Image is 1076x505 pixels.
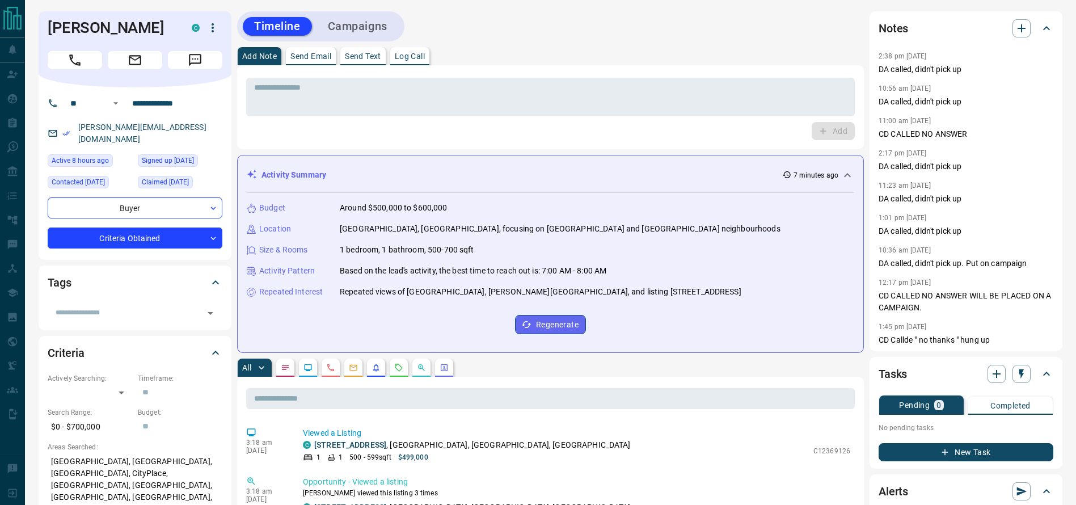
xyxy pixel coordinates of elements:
p: 10:36 am [DATE] [879,246,931,254]
p: CD CALLED NO ANSWER [879,128,1053,140]
p: CD CALLED NO ANSWER WILL BE PLACED ON A CAMPAIGN. [879,290,1053,314]
p: Pending [899,401,930,409]
svg: Agent Actions [440,363,449,372]
p: Repeated views of [GEOGRAPHIC_DATA], [PERSON_NAME][GEOGRAPHIC_DATA], and listing [STREET_ADDRESS] [340,286,741,298]
div: condos.ca [192,24,200,32]
div: Tue Sep 30 2025 [48,176,132,192]
div: Tags [48,269,222,296]
span: Signed up [DATE] [142,155,194,166]
button: Timeline [243,17,312,36]
p: Actively Searching: [48,373,132,384]
p: Send Text [345,52,381,60]
span: Active 8 hours ago [52,155,109,166]
p: 0 [936,401,941,409]
p: Activity Summary [261,169,326,181]
a: [STREET_ADDRESS] [314,440,386,449]
p: DA called, didn't pick up [879,225,1053,237]
p: Based on the lead's activity, the best time to reach out is: 7:00 AM - 8:00 AM [340,265,606,277]
svg: Emails [349,363,358,372]
p: All [242,364,251,372]
p: 3:18 am [246,439,286,447]
p: Location [259,223,291,235]
p: Repeated Interest [259,286,323,298]
p: 11:23 am [DATE] [879,182,931,190]
p: 1:01 pm [DATE] [879,214,927,222]
h2: Notes [879,19,908,37]
p: $0 - $700,000 [48,418,132,436]
p: No pending tasks [879,419,1053,436]
p: DA called, didn't pick up. Put on campaign [879,258,1053,270]
button: Open [109,96,123,110]
p: 2:38 pm [DATE] [879,52,927,60]
p: [GEOGRAPHIC_DATA], [GEOGRAPHIC_DATA], focusing on [GEOGRAPHIC_DATA] and [GEOGRAPHIC_DATA] neighbo... [340,223,780,235]
p: [DATE] [246,495,286,503]
p: 1:45 pm [DATE] [879,323,927,331]
div: Notes [879,15,1053,42]
p: Viewed a Listing [303,427,850,439]
span: Email [108,51,162,69]
svg: Opportunities [417,363,426,372]
span: Claimed [DATE] [142,176,189,188]
div: Tue Oct 14 2025 [48,154,132,170]
p: Search Range: [48,407,132,418]
p: Size & Rooms [259,244,308,256]
h1: [PERSON_NAME] [48,19,175,37]
div: Tue Mar 22 2022 [138,176,222,192]
p: DA called, didn't pick up [879,96,1053,108]
p: Around $500,000 to $600,000 [340,202,448,214]
div: Tasks [879,360,1053,388]
p: CD Callde " no thanks " hung up [879,334,1053,346]
p: DA called, didn't pick up [879,161,1053,172]
p: Add Note [242,52,277,60]
p: 2:17 pm [DATE] [879,149,927,157]
p: 1 [317,452,320,462]
div: Alerts [879,478,1053,505]
p: [PERSON_NAME] viewed this listing 3 times [303,488,850,498]
p: DA called, didn't pick up [879,193,1053,205]
div: Wed Feb 08 2017 [138,154,222,170]
h2: Alerts [879,482,908,500]
svg: Email Verified [62,129,70,137]
p: $499,000 [398,452,428,462]
p: 10:56 am [DATE] [879,85,931,92]
div: Buyer [48,197,222,218]
p: , [GEOGRAPHIC_DATA], [GEOGRAPHIC_DATA], [GEOGRAPHIC_DATA] [314,439,631,451]
button: Regenerate [515,315,586,334]
a: [PERSON_NAME][EMAIL_ADDRESS][DOMAIN_NAME] [78,123,206,144]
svg: Requests [394,363,403,372]
p: Send Email [290,52,331,60]
p: Log Call [395,52,425,60]
svg: Calls [326,363,335,372]
div: Criteria Obtained [48,228,222,249]
svg: Listing Alerts [372,363,381,372]
div: Activity Summary7 minutes ago [247,165,854,186]
span: Call [48,51,102,69]
p: DA called, didn't pick up [879,64,1053,75]
p: 1 [339,452,343,462]
button: New Task [879,443,1053,461]
p: Opportunity - Viewed a listing [303,476,850,488]
p: 1 bedroom, 1 bathroom, 500-700 sqft [340,244,474,256]
h2: Tags [48,273,71,292]
h2: Tasks [879,365,907,383]
p: 3:18 am [246,487,286,495]
p: Timeframe: [138,373,222,384]
svg: Notes [281,363,290,372]
p: 12:17 pm [DATE] [879,279,931,287]
p: [DATE] [246,447,286,455]
div: condos.ca [303,441,311,449]
span: Message [168,51,222,69]
div: Criteria [48,339,222,367]
h2: Criteria [48,344,85,362]
p: Activity Pattern [259,265,315,277]
p: C12369126 [813,446,850,456]
p: Budget [259,202,285,214]
span: Contacted [DATE] [52,176,105,188]
button: Open [202,305,218,321]
p: 7 minutes ago [794,170,838,180]
svg: Lead Browsing Activity [303,363,313,372]
button: Campaigns [317,17,399,36]
p: 500 - 599 sqft [349,452,391,462]
p: Areas Searched: [48,442,222,452]
p: Completed [990,402,1031,410]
